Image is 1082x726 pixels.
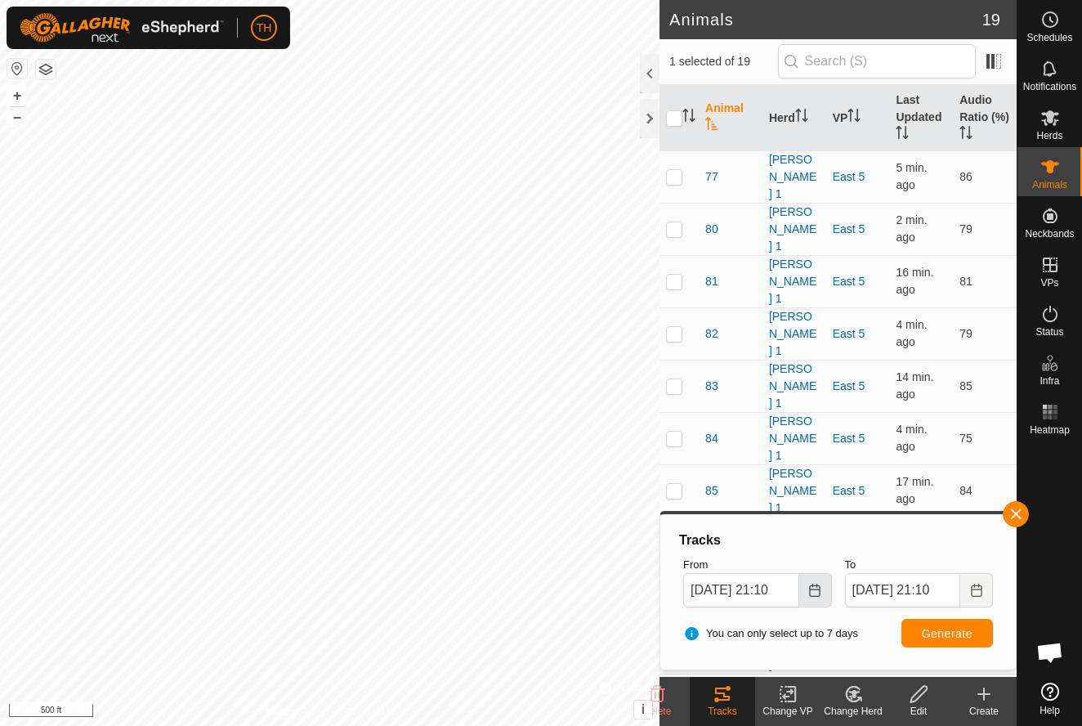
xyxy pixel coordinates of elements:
[826,85,890,151] th: VP
[1030,425,1070,435] span: Heatmap
[959,128,972,141] p-sorticon: Activate to sort
[833,170,865,183] a: East 5
[705,168,718,186] span: 77
[1040,706,1060,715] span: Help
[682,111,695,124] p-sorticon: Activate to sort
[959,484,972,497] span: 84
[1023,82,1076,92] span: Notifications
[1036,131,1062,141] span: Herds
[257,20,272,37] span: TH
[896,266,933,296] span: Sep 25, 2025 at 8:54 PM
[959,222,972,235] span: 79
[705,221,718,238] span: 80
[705,378,718,395] span: 83
[1032,180,1067,190] span: Animals
[959,379,972,392] span: 85
[833,222,865,235] a: East 5
[1017,676,1082,722] a: Help
[1026,628,1075,677] div: Open chat
[1026,33,1072,43] span: Schedules
[7,107,27,127] button: –
[795,111,808,124] p-sorticon: Activate to sort
[960,573,993,607] button: Choose Date
[896,128,909,141] p-sorticon: Activate to sort
[690,704,755,719] div: Tracks
[705,482,718,500] span: 85
[1040,376,1059,386] span: Infra
[7,86,27,105] button: +
[886,704,951,719] div: Edit
[982,7,1000,32] span: 19
[953,85,1017,151] th: Audio Ratio (%)
[896,161,927,191] span: Sep 25, 2025 at 9:05 PM
[683,625,858,642] span: You can only select up to 7 days
[901,619,993,648] button: Generate
[769,151,820,203] div: [PERSON_NAME] 1
[896,475,933,505] span: Sep 25, 2025 at 8:53 PM
[20,13,224,43] img: Gallagher Logo
[778,44,976,78] input: Search (S)
[266,705,327,719] a: Privacy Policy
[847,111,861,124] p-sorticon: Activate to sort
[896,370,933,401] span: Sep 25, 2025 at 8:55 PM
[669,10,982,29] h2: Animals
[896,423,927,453] span: Sep 25, 2025 at 9:05 PM
[896,318,927,348] span: Sep 25, 2025 at 9:06 PM
[755,704,820,719] div: Change VP
[762,85,826,151] th: Herd
[1025,229,1074,239] span: Neckbands
[769,204,820,255] div: [PERSON_NAME] 1
[769,256,820,307] div: [PERSON_NAME] 1
[683,557,831,573] label: From
[833,379,865,392] a: East 5
[820,704,886,719] div: Change Herd
[705,119,718,132] p-sorticon: Activate to sort
[642,702,645,716] span: i
[959,275,972,288] span: 81
[346,705,394,719] a: Contact Us
[1040,278,1058,288] span: VPs
[951,704,1017,719] div: Create
[705,325,718,343] span: 82
[845,557,993,573] label: To
[769,674,820,726] div: [PERSON_NAME] 1
[922,627,972,640] span: Generate
[959,327,972,340] span: 79
[769,413,820,464] div: [PERSON_NAME] 1
[889,85,953,151] th: Last Updated
[896,213,927,244] span: Sep 25, 2025 at 9:07 PM
[699,85,762,151] th: Animal
[669,53,778,70] span: 1 selected of 19
[833,484,865,497] a: East 5
[799,573,832,607] button: Choose Date
[677,531,999,550] div: Tracks
[769,308,820,360] div: [PERSON_NAME] 1
[705,273,718,290] span: 81
[959,170,972,183] span: 86
[1035,327,1063,337] span: Status
[634,701,652,719] button: i
[769,361,820,412] div: [PERSON_NAME] 1
[705,430,718,447] span: 84
[833,275,865,288] a: East 5
[833,327,865,340] a: East 5
[959,432,972,445] span: 75
[7,59,27,78] button: Reset Map
[769,465,820,517] div: [PERSON_NAME] 1
[833,432,865,445] a: East 5
[36,60,56,79] button: Map Layers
